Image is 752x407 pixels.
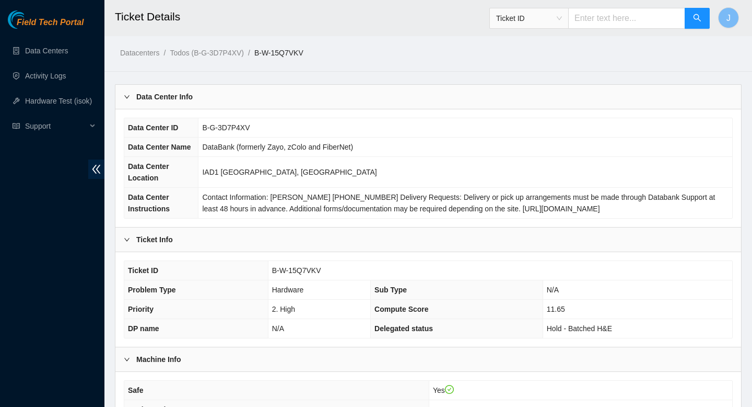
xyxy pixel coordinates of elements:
b: Data Center Info [136,91,193,103]
span: DataBank (formerly Zayo, zColo and FiberNet) [202,143,353,151]
span: Data Center Instructions [128,193,170,213]
span: Compute Score [374,305,428,313]
span: Data Center Name [128,143,191,151]
div: Ticket Info [115,228,741,252]
span: Support [25,116,87,137]
span: Data Center Location [128,162,169,182]
span: Yes [433,386,454,394]
span: B-W-15Q7VKV [272,266,321,275]
a: Data Centers [25,47,68,55]
span: / [163,49,166,57]
span: DP name [128,324,159,333]
div: Data Center Info [115,85,741,109]
span: N/A [272,324,284,333]
span: Hold - Batched H&E [547,324,612,333]
span: right [124,356,130,363]
span: Delegated status [374,324,433,333]
span: double-left [88,160,104,179]
span: Ticket ID [496,10,562,26]
div: Machine Info [115,347,741,371]
span: 11.65 [547,305,565,313]
span: Hardware [272,286,304,294]
a: B-W-15Q7VKV [254,49,303,57]
span: / [248,49,250,57]
span: Data Center ID [128,123,178,132]
b: Machine Info [136,354,181,365]
span: right [124,94,130,100]
img: Akamai Technologies [8,10,53,29]
span: IAD1 [GEOGRAPHIC_DATA], [GEOGRAPHIC_DATA] [202,168,377,176]
button: search [685,8,710,29]
a: Todos (B-G-3D7P4XV) [170,49,244,57]
span: 2. High [272,305,295,313]
b: Ticket Info [136,234,173,245]
span: search [693,14,701,24]
span: Priority [128,305,154,313]
input: Enter text here... [568,8,685,29]
span: check-circle [445,385,454,394]
span: Safe [128,386,144,394]
span: Field Tech Portal [17,18,84,28]
a: Hardware Test (isok) [25,97,92,105]
span: B-G-3D7P4XV [202,123,250,132]
a: Akamai TechnologiesField Tech Portal [8,19,84,32]
span: right [124,236,130,243]
span: Sub Type [374,286,407,294]
span: Contact Information: [PERSON_NAME] [PHONE_NUMBER] Delivery Requests: Delivery or pick up arrangem... [202,193,715,213]
span: N/A [547,286,559,294]
a: Datacenters [120,49,159,57]
span: J [726,12,731,25]
a: Activity Logs [25,72,66,80]
button: J [718,7,739,28]
span: read [13,122,20,130]
span: Problem Type [128,286,176,294]
span: Ticket ID [128,266,158,275]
